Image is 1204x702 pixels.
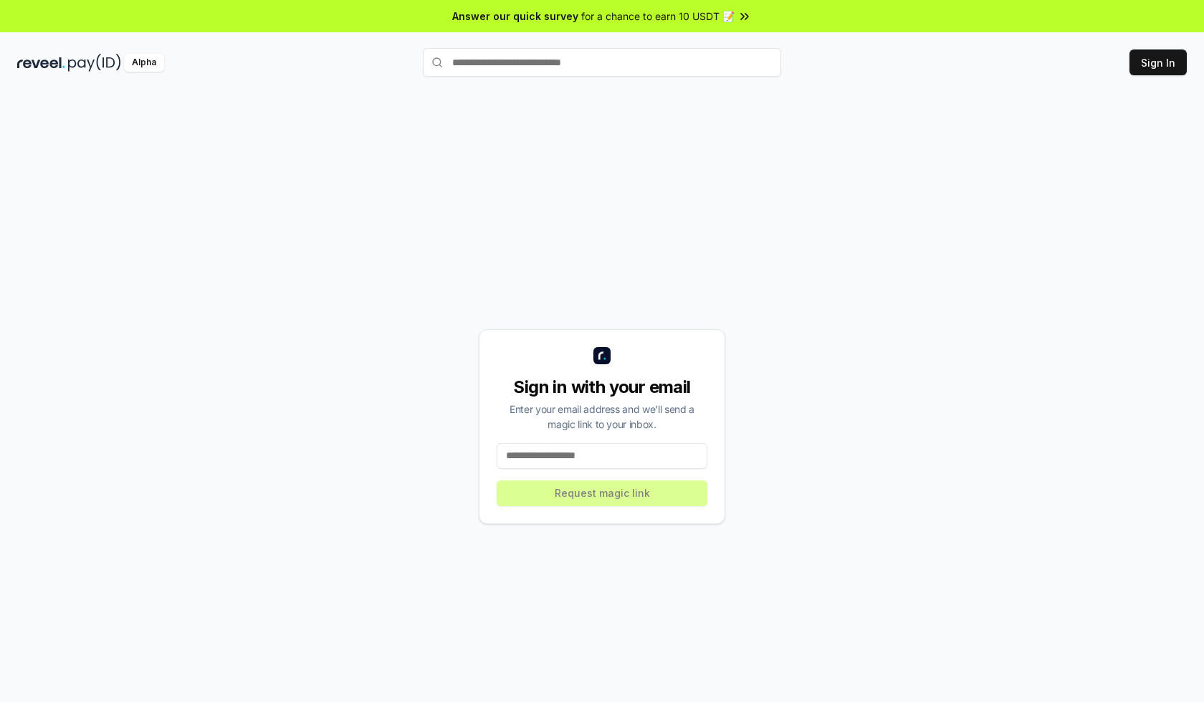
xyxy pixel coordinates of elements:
[452,9,578,24] span: Answer our quick survey
[17,54,65,72] img: reveel_dark
[497,402,707,432] div: Enter your email address and we’ll send a magic link to your inbox.
[1129,49,1187,75] button: Sign In
[497,376,707,399] div: Sign in with your email
[68,54,121,72] img: pay_id
[581,9,735,24] span: for a chance to earn 10 USDT 📝
[124,54,164,72] div: Alpha
[593,347,611,364] img: logo_small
